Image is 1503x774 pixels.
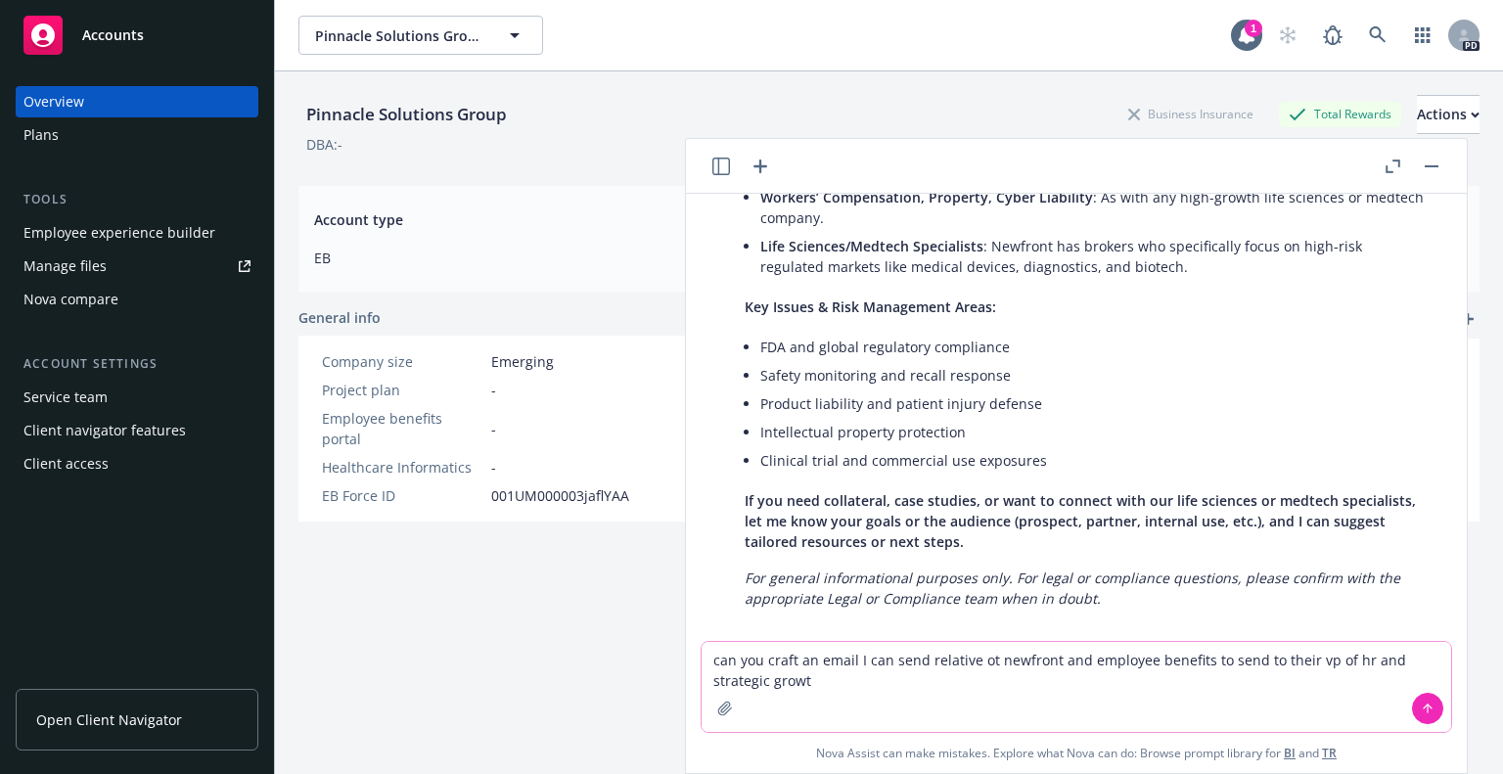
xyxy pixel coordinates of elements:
div: Client access [23,448,109,479]
textarea: can you craft an email I can send relative ot newfront and employee benefits to send to their vp ... [702,642,1451,732]
div: EB Force ID [322,485,483,506]
span: - [491,419,496,439]
span: Accounts [82,27,144,43]
div: Pinnacle Solutions Group [298,102,515,127]
span: Key Issues & Risk Management Areas: [745,297,996,316]
a: Search [1358,16,1397,55]
li: : Newfront has brokers who specifically focus on high-risk regulated markets like medical devices... [760,232,1424,281]
a: Overview [16,86,258,117]
div: Healthcare Informatics [322,457,483,478]
span: Workers’ Compensation, Property, Cyber Liability [760,188,1093,206]
div: Employee experience builder [23,217,215,249]
a: Manage files [16,250,258,282]
div: Client navigator features [23,415,186,446]
span: 001UM000003jaflYAA [491,485,629,506]
a: add [1456,307,1480,331]
div: DBA: - [306,134,342,155]
span: Pinnacle Solutions Group [315,25,484,46]
div: 1 [1245,20,1262,37]
div: Nova compare [23,284,118,315]
a: Switch app [1403,16,1442,55]
a: BI [1284,745,1296,761]
div: Company size [322,351,483,372]
div: Actions [1417,96,1480,133]
div: Account settings [16,354,258,374]
a: Report a Bug [1313,16,1352,55]
div: Manage files [23,250,107,282]
li: Product liability and patient injury defense [760,389,1424,418]
div: Overview [23,86,84,117]
span: Account type [314,209,865,230]
span: - [491,380,496,400]
a: Start snowing [1268,16,1307,55]
li: Intellectual property protection [760,418,1424,446]
div: Business Insurance [1118,102,1263,126]
div: Project plan [322,380,483,400]
a: Client navigator features [16,415,258,446]
li: : As with any high-growth life sciences or medtech company. [760,183,1424,232]
span: EB [314,248,865,268]
span: General info [298,307,381,328]
a: Client access [16,448,258,479]
button: Pinnacle Solutions Group [298,16,543,55]
span: - [491,457,496,478]
button: Actions [1417,95,1480,134]
span: Open Client Navigator [36,709,182,730]
div: Service team [23,382,108,413]
div: Total Rewards [1279,102,1401,126]
li: Clinical trial and commercial use exposures [760,446,1424,475]
a: Service team [16,382,258,413]
div: Employee benefits portal [322,408,483,449]
a: Nova compare [16,284,258,315]
a: TR [1322,745,1337,761]
a: Employee experience builder [16,217,258,249]
span: If you need collateral, case studies, or want to connect with our life sciences or medtech specia... [745,491,1416,551]
span: Life Sciences/Medtech Specialists [760,237,983,255]
span: Nova Assist can make mistakes. Explore what Nova can do: Browse prompt library for and [816,733,1337,773]
a: Accounts [16,8,258,63]
li: Safety monitoring and recall response [760,361,1424,389]
li: FDA and global regulatory compliance [760,333,1424,361]
div: Tools [16,190,258,209]
em: For general informational purposes only. For legal or compliance questions, please confirm with t... [745,569,1400,608]
div: Plans [23,119,59,151]
span: Emerging [491,351,554,372]
a: Plans [16,119,258,151]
